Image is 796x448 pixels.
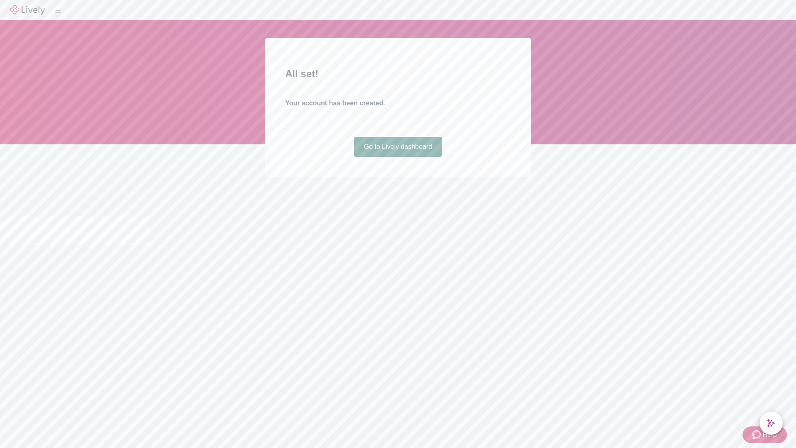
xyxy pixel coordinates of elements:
[285,66,511,81] h2: All set!
[762,430,777,440] span: Help
[760,411,783,435] button: chat
[743,426,787,443] button: Zendesk support iconHelp
[752,430,762,440] svg: Zendesk support icon
[354,137,442,157] a: Go to Lively dashboard
[767,419,775,427] svg: Lively AI Assistant
[10,5,45,15] img: Lively
[55,10,61,13] button: Log out
[285,98,511,108] h4: Your account has been created.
